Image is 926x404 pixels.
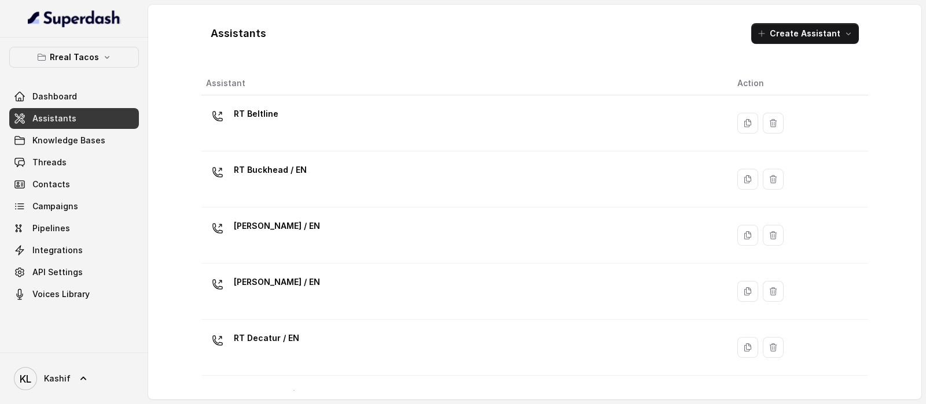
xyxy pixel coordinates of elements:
[32,113,76,124] span: Assistants
[32,244,83,256] span: Integrations
[28,9,121,28] img: light.svg
[9,362,139,395] a: Kashif
[32,266,83,278] span: API Settings
[211,24,266,43] h1: Assistants
[234,273,320,291] p: [PERSON_NAME] / EN
[20,373,31,385] text: KL
[32,201,78,212] span: Campaigns
[9,86,139,107] a: Dashboard
[728,72,868,95] th: Action
[32,157,67,168] span: Threads
[9,240,139,261] a: Integrations
[9,47,139,68] button: Rreal Tacos
[9,284,139,305] a: Voices Library
[9,262,139,283] a: API Settings
[50,50,99,64] p: Rreal Tacos
[32,288,90,300] span: Voices Library
[44,373,71,384] span: Kashif
[9,196,139,217] a: Campaigns
[234,161,307,179] p: RT Buckhead / EN
[201,72,728,95] th: Assistant
[32,91,77,102] span: Dashboard
[234,385,305,403] p: RT Lawrenceville
[234,217,320,235] p: [PERSON_NAME] / EN
[9,108,139,129] a: Assistants
[32,179,70,190] span: Contacts
[32,135,105,146] span: Knowledge Bases
[9,174,139,195] a: Contacts
[9,152,139,173] a: Threads
[9,218,139,239] a: Pipelines
[234,329,299,347] p: RT Decatur / EN
[234,105,278,123] p: RT Beltline
[751,23,859,44] button: Create Assistant
[9,130,139,151] a: Knowledge Bases
[32,223,70,234] span: Pipelines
